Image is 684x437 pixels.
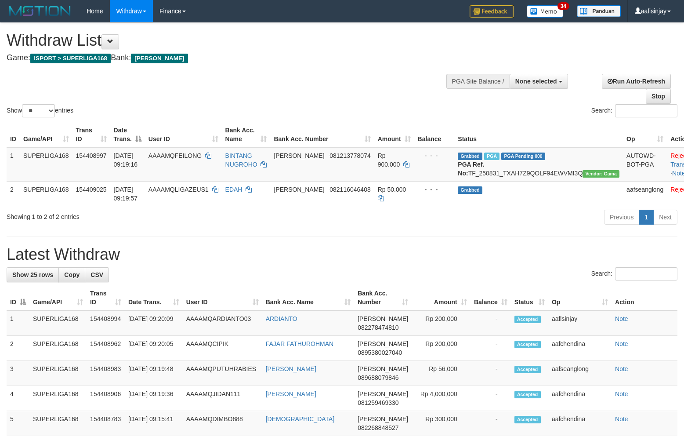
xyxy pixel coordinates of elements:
[591,267,677,280] label: Search:
[602,74,671,89] a: Run Auto-Refresh
[514,341,541,348] span: Accepted
[358,399,398,406] span: Copy 081259469330 to clipboard
[514,416,541,423] span: Accepted
[615,267,677,280] input: Search:
[183,411,262,436] td: AAAAMQDIMBO888
[615,365,628,372] a: Note
[7,246,677,263] h1: Latest Withdraw
[114,186,138,202] span: [DATE] 09:19:57
[358,315,408,322] span: [PERSON_NAME]
[354,285,412,310] th: Bank Acc. Number: activate to sort column ascending
[266,315,297,322] a: ARDIANTO
[470,386,511,411] td: -
[7,147,20,182] td: 1
[7,285,29,310] th: ID: activate to sort column descending
[514,391,541,398] span: Accepted
[90,271,103,278] span: CSV
[183,386,262,411] td: AAAAMQJIDAN111
[557,2,569,10] span: 34
[125,336,183,361] td: [DATE] 09:20:05
[225,186,242,193] a: EDAH
[418,151,451,160] div: - - -
[591,104,677,117] label: Search:
[511,285,548,310] th: Status: activate to sort column ascending
[484,153,499,160] span: Marked by aafounsreynich
[470,411,511,436] td: -
[446,74,510,89] div: PGA Site Balance /
[85,267,109,282] a: CSV
[639,210,654,225] a: 1
[64,271,80,278] span: Copy
[225,152,257,168] a: BINTANG NUGROHO
[358,349,402,356] span: Copy 0895380027040 to clipboard
[58,267,85,282] a: Copy
[378,186,406,193] span: Rp 50.000
[7,209,279,221] div: Showing 1 to 2 of 2 entries
[470,336,511,361] td: -
[87,411,125,436] td: 154408783
[615,390,628,397] a: Note
[125,361,183,386] td: [DATE] 09:19:48
[623,122,667,147] th: Op: activate to sort column ascending
[7,181,20,206] td: 2
[125,386,183,411] td: [DATE] 09:19:36
[470,310,511,336] td: -
[514,366,541,373] span: Accepted
[29,336,87,361] td: SUPERLIGA168
[29,411,87,436] td: SUPERLIGA168
[266,365,316,372] a: [PERSON_NAME]
[110,122,145,147] th: Date Trans.: activate to sort column descending
[29,310,87,336] td: SUPERLIGA168
[183,310,262,336] td: AAAAMQARDIANTO03
[358,415,408,422] span: [PERSON_NAME]
[378,152,400,168] span: Rp 900.000
[30,54,111,63] span: ISPORT > SUPERLIGA168
[266,390,316,397] a: [PERSON_NAME]
[470,285,511,310] th: Balance: activate to sort column ascending
[514,316,541,323] span: Accepted
[612,285,677,310] th: Action
[412,336,470,361] td: Rp 200,000
[458,161,484,177] b: PGA Ref. No:
[29,285,87,310] th: Game/API: activate to sort column ascending
[414,122,455,147] th: Balance
[329,152,370,159] span: Copy 081213778074 to clipboard
[623,147,667,182] td: AUTOWD-BOT-PGA
[329,186,370,193] span: Copy 082116046408 to clipboard
[262,285,354,310] th: Bank Acc. Name: activate to sort column ascending
[183,285,262,310] th: User ID: activate to sort column ascending
[125,411,183,436] td: [DATE] 09:15:41
[87,386,125,411] td: 154408906
[358,365,408,372] span: [PERSON_NAME]
[470,5,514,18] img: Feedback.jpg
[114,152,138,168] span: [DATE] 09:19:16
[374,122,414,147] th: Amount: activate to sort column ascending
[7,104,73,117] label: Show entries
[458,186,482,194] span: Grabbed
[412,411,470,436] td: Rp 300,000
[548,285,612,310] th: Op: activate to sort column ascending
[20,122,72,147] th: Game/API: activate to sort column ascending
[12,271,53,278] span: Show 25 rows
[7,310,29,336] td: 1
[87,336,125,361] td: 154408962
[615,415,628,422] a: Note
[454,147,623,182] td: TF_250831_TXAH7Z9QOLF94EWVMI3Q
[87,285,125,310] th: Trans ID: activate to sort column ascending
[76,152,107,159] span: 154408997
[358,340,408,347] span: [PERSON_NAME]
[458,153,482,160] span: Grabbed
[646,89,671,104] a: Stop
[527,5,564,18] img: Button%20Memo.svg
[454,122,623,147] th: Status
[7,32,447,49] h1: Withdraw List
[548,336,612,361] td: aafchendina
[274,186,324,193] span: [PERSON_NAME]
[7,336,29,361] td: 2
[358,374,398,381] span: Copy 089688079846 to clipboard
[270,122,374,147] th: Bank Acc. Number: activate to sort column ascending
[125,310,183,336] td: [DATE] 09:20:09
[653,210,677,225] a: Next
[148,152,202,159] span: AAAAMQFEILONG
[22,104,55,117] select: Showentries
